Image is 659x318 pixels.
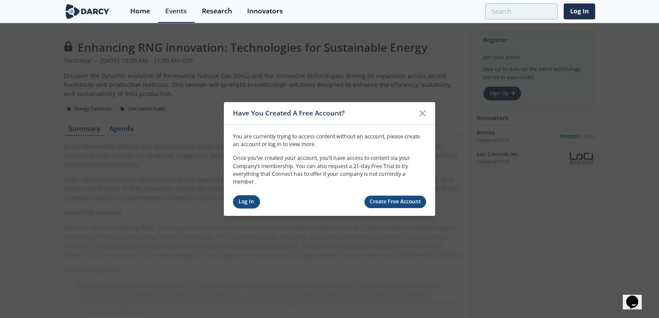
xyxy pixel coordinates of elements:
[364,196,427,208] a: Create Free Account
[130,8,150,15] div: Home
[564,3,595,19] a: Log In
[64,4,111,19] img: logo-wide.svg
[233,154,426,186] p: Once you’ve created your account, you’ll have access to content via your Company’s membership. Yo...
[485,3,558,19] input: Advanced Search
[623,284,650,309] iframe: chat widget
[233,132,426,148] p: You are currently trying to access content without an account, please create an account or log in...
[233,105,414,122] div: Have You Created A Free Account?
[247,8,283,15] div: Innovators
[233,195,260,209] a: Log In
[165,8,187,15] div: Events
[202,8,232,15] div: Research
